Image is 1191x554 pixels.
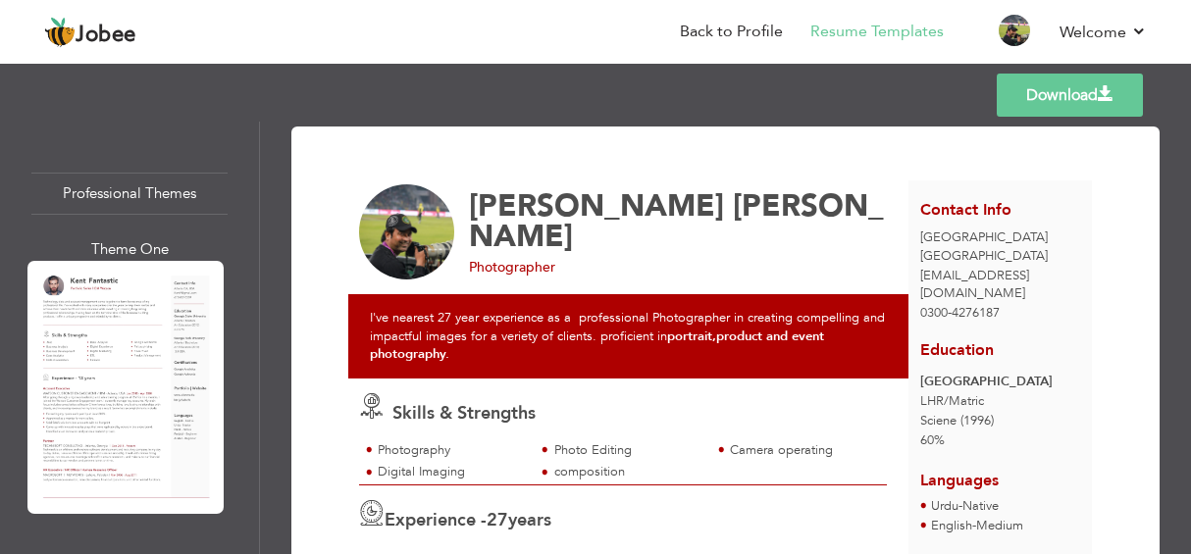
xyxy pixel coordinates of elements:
a: Download [997,74,1143,117]
div: Professional Themes [31,173,228,215]
div: Camera operating [730,441,876,460]
span: [GEOGRAPHIC_DATA] [920,247,1048,265]
span: (1996) [960,412,994,429]
span: Experience - [385,508,487,532]
img: jobee.io [44,17,76,48]
span: Skills & Strengths [392,401,536,426]
span: Sciene [920,412,957,429]
label: years [487,508,551,533]
div: [GEOGRAPHIC_DATA] [920,373,1081,391]
span: [PERSON_NAME] [469,185,724,227]
span: 27 [487,508,508,532]
span: [EMAIL_ADDRESS][DOMAIN_NAME] [920,267,1029,303]
span: / [944,392,949,410]
a: Resume Templates [810,21,944,43]
div: Theme One [31,239,228,260]
div: Photography [378,441,524,460]
li: Native [931,497,999,517]
span: 0300-4276187 [920,304,1000,322]
a: Jobee [44,17,136,48]
span: Photographer [469,258,555,277]
span: - [972,517,976,534]
div: Digital Imaging [378,463,524,481]
div: Photo Editing [554,441,700,460]
a: Welcome [1060,21,1147,44]
span: Education [920,339,994,361]
span: Urdu [931,497,958,515]
span: English [931,517,972,534]
span: 60% [920,431,945,449]
div: I've nearest 27 year experience as a professional Photographer in creating compelling and impactf... [348,294,920,378]
img: Profile Img [999,15,1030,46]
a: Back to Profile [680,21,783,43]
span: Jobee [76,25,136,46]
li: Medium [931,517,1023,536]
span: - [958,497,962,515]
span: [PERSON_NAME] [469,185,884,257]
span: Languages [920,455,999,492]
strong: portrait,product and event photography. [370,327,824,364]
span: [GEOGRAPHIC_DATA] [920,228,1048,246]
span: Contact Info [920,199,1011,221]
span: LHR Matric [920,392,984,410]
div: composition [554,463,700,481]
img: No image [359,184,455,280]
